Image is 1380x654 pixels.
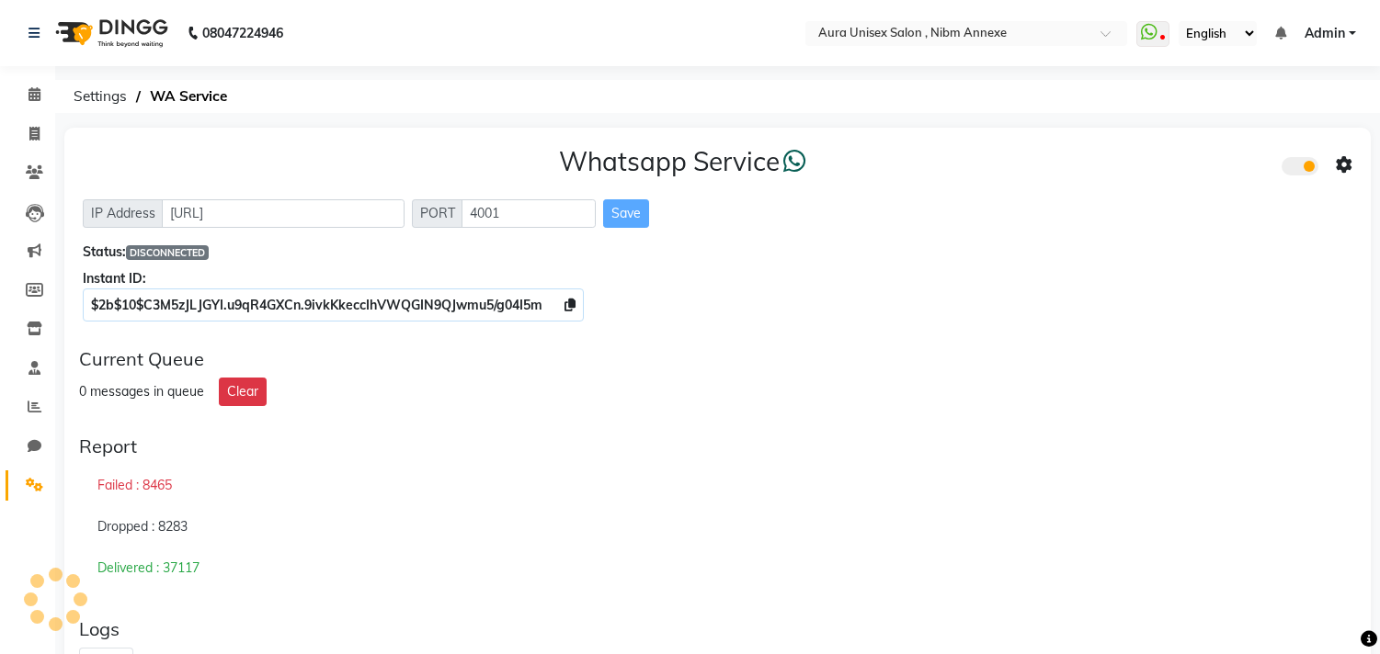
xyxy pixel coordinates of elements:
[219,378,267,406] button: Clear
[83,242,1352,262] div: Status:
[79,435,1356,457] div: Report
[202,7,283,59] b: 08047224946
[462,199,596,228] input: Sizing example input
[79,465,1356,507] div: Failed : 8465
[83,269,1352,288] div: Instant ID:
[83,199,164,228] span: IP Address
[91,297,542,313] span: $2b$10$C3M5zJLJGYI.u9qR4GXCn.9ivkKkeccIhVWQGIN9QJwmu5/g04I5m
[412,199,463,228] span: PORT
[47,7,173,59] img: logo
[79,382,204,401] div: 0 messages in queue
[1305,24,1345,43] span: Admin
[79,348,1356,370] div: Current Queue
[559,146,806,177] h3: Whatsapp Service
[162,199,405,228] input: Sizing example input
[126,245,209,260] span: DISCONNECTED
[141,80,236,113] span: WA Service
[79,506,1356,548] div: Dropped : 8283
[64,80,136,113] span: Settings
[79,547,1356,589] div: Delivered : 37117
[79,618,1356,640] div: Logs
